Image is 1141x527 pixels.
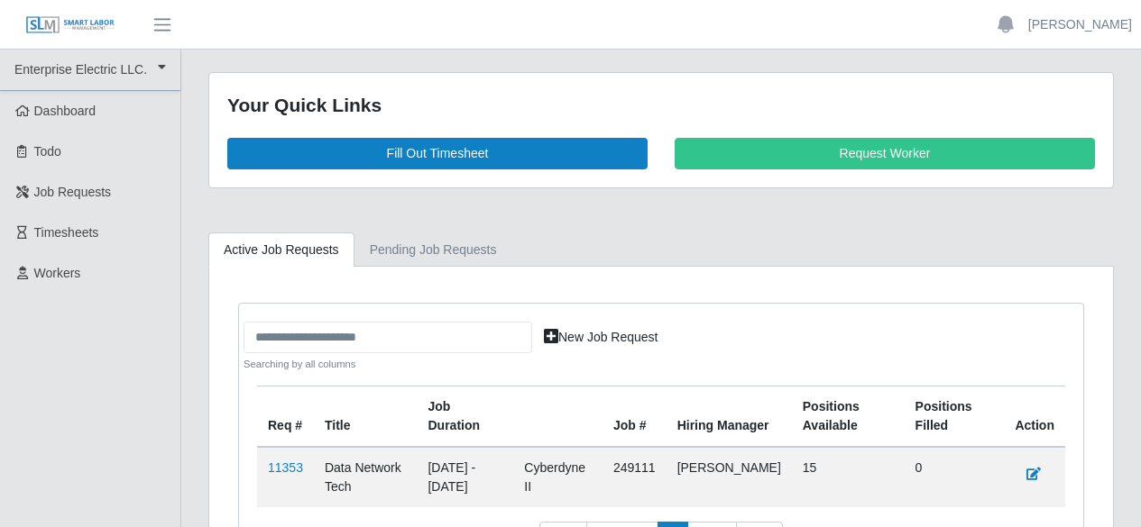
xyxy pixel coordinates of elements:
td: Data Network Tech [314,447,418,507]
td: 0 [905,447,1005,507]
span: Dashboard [34,104,97,118]
a: 11353 [268,460,303,475]
a: New Job Request [532,322,670,353]
th: Job # [603,386,667,448]
span: Todo [34,144,61,159]
th: Positions Filled [905,386,1005,448]
span: Timesheets [34,225,99,240]
a: Request Worker [675,138,1095,169]
span: Workers [34,266,81,280]
th: Positions Available [792,386,905,448]
a: Pending Job Requests [354,232,512,268]
a: Active Job Requests [208,232,354,268]
small: Searching by all columns [244,357,532,372]
th: Job Duration [417,386,513,448]
a: Fill Out Timesheet [227,138,648,169]
th: Title [314,386,418,448]
div: Your Quick Links [227,91,1095,120]
img: SLM Logo [25,15,115,35]
th: Hiring Manager [667,386,792,448]
td: 249111 [603,447,667,507]
td: Cyberdyne II [513,447,603,507]
th: Action [1004,386,1065,448]
a: [PERSON_NAME] [1028,15,1132,34]
span: Job Requests [34,185,112,199]
td: [DATE] - [DATE] [417,447,513,507]
th: Req # [257,386,314,448]
td: [PERSON_NAME] [667,447,792,507]
td: 15 [792,447,905,507]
